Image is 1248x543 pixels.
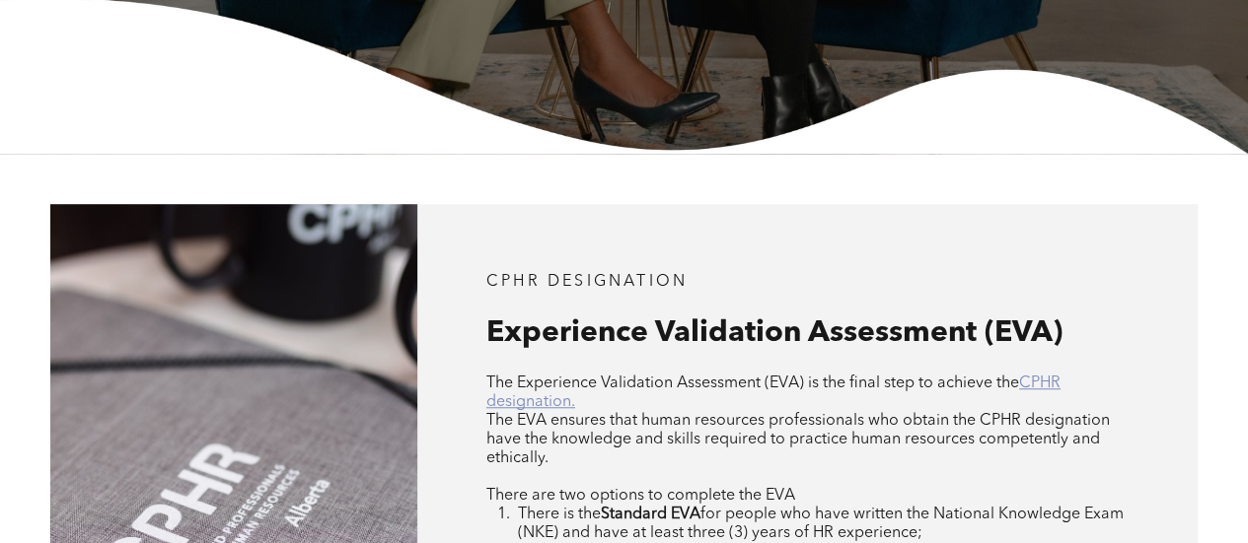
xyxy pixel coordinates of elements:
span: The Experience Validation Assessment (EVA) is the final step to achieve the [486,375,1019,391]
span: Experience Validation Assessment (EVA) [486,318,1063,348]
span: CPHR DESIGNATION [486,274,688,290]
a: CPHR designation. [486,375,1061,410]
span: The EVA ensures that human resources professionals who obtain the CPHR designation have the knowl... [486,413,1110,466]
span: There is the [518,507,601,522]
strong: Standard EVA [601,507,700,522]
span: for people who have written the National Knowledge Exam (NKE) and have at least three (3) years o... [518,507,1124,541]
span: There are two options to complete the EVA [486,488,795,504]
